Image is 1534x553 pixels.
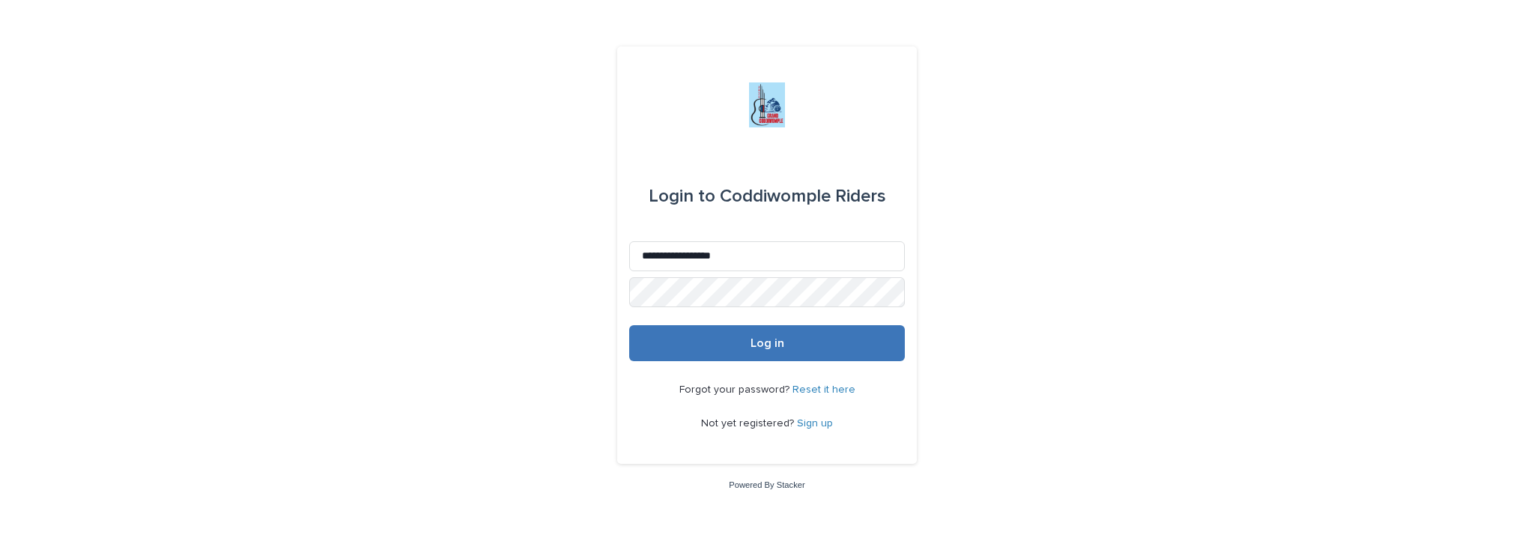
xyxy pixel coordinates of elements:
img: jxsLJbdS1eYBI7rVAS4p [749,82,785,127]
span: Log in [751,337,784,349]
a: Sign up [797,418,833,429]
span: Login to [649,187,715,205]
span: Not yet registered? [701,418,797,429]
button: Log in [629,325,905,361]
span: Forgot your password? [679,384,792,395]
div: Coddiwomple Riders [649,175,886,217]
a: Reset it here [792,384,855,395]
a: Powered By Stacker [729,480,804,489]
